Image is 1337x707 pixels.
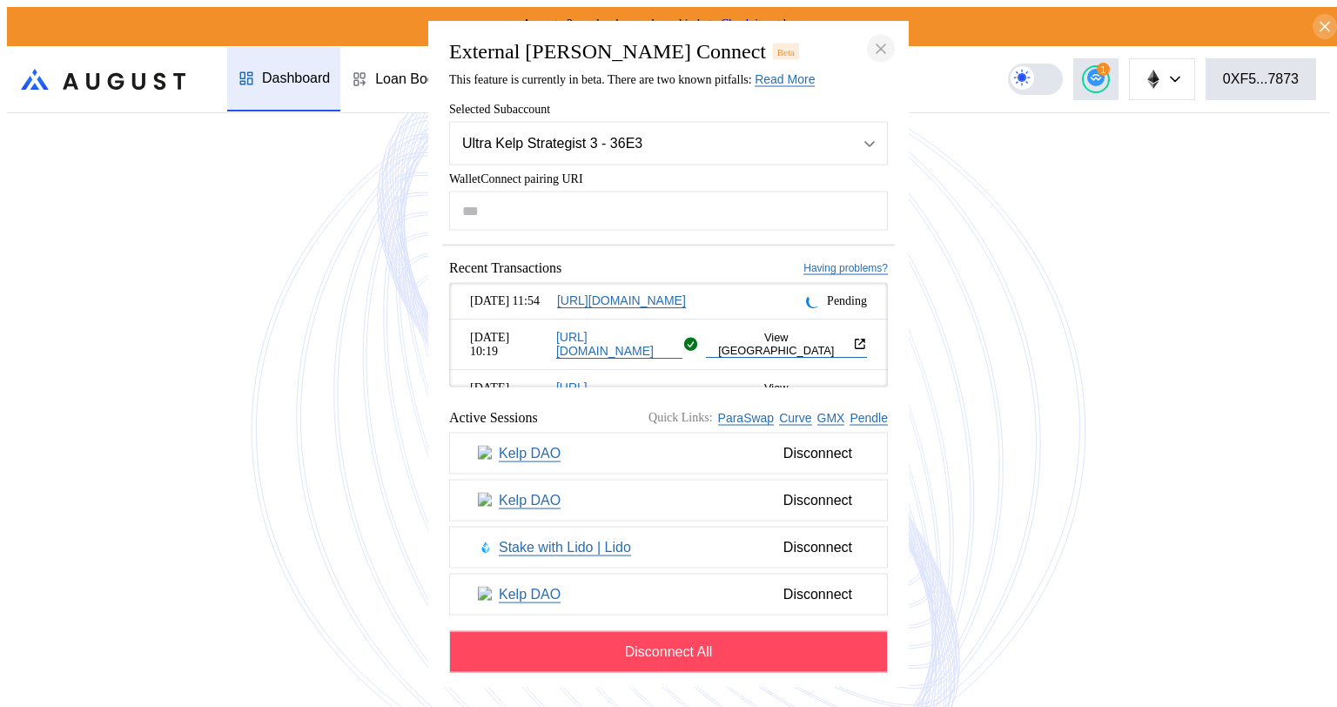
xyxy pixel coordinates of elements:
a: [URL][DOMAIN_NAME] [556,380,682,409]
span: WalletConnect pairing URI [449,172,888,186]
div: 0XF5...7873 [1223,71,1299,87]
a: View [GEOGRAPHIC_DATA] [706,381,867,408]
a: Kelp DAO [499,492,561,508]
span: Disconnect [776,533,859,562]
span: Recent Transactions [449,260,561,276]
span: This feature is currently in beta. There are two known pitfalls: [449,73,815,86]
a: Pendle [850,410,888,425]
a: Having problems? [803,261,888,274]
a: Kelp DAO [499,586,561,603]
a: View [GEOGRAPHIC_DATA] [706,331,867,358]
img: Kelp DAO [478,446,494,461]
button: View [GEOGRAPHIC_DATA] [706,331,867,357]
span: Quick Links: [648,411,713,425]
button: close modal [867,35,895,63]
a: [URL][DOMAIN_NAME] [557,293,686,308]
img: Stake with Lido | Lido [478,540,494,555]
img: Kelp DAO [478,493,494,508]
span: Selected Subaccount [449,103,888,117]
button: Open menu [449,122,888,165]
div: Ultra Kelp Strategist 3 - 36E3 [462,136,830,151]
img: chain logo [1144,70,1163,89]
button: Stake with Lido | LidoStake with Lido | LidoDisconnect [449,527,888,569]
a: Kelp DAO [499,445,561,461]
button: Disconnect All [449,631,888,673]
a: Curve [779,410,811,425]
a: Check it out here [721,17,804,30]
img: pending [806,293,820,307]
button: Kelp DAOKelp DAODisconnect [449,480,888,522]
img: Kelp DAO [478,587,494,603]
span: Disconnect [776,439,859,468]
span: Active Sessions [449,410,538,426]
div: Beta [773,44,799,59]
a: GMX [817,410,845,425]
h2: External [PERSON_NAME] Connect [449,40,766,64]
a: Stake with Lido | Lido [499,539,631,555]
a: ParaSwap [718,410,775,425]
a: Read More [755,72,815,87]
span: August v2 app has been released in beta. [522,17,804,30]
span: Disconnect [776,580,859,609]
div: Pending [806,293,867,308]
button: Kelp DAOKelp DAODisconnect [449,574,888,616]
a: [URL][DOMAIN_NAME] [556,330,682,359]
span: [DATE] 11:54 [470,293,550,307]
span: Disconnect [776,486,859,515]
div: Dashboard [262,71,330,86]
span: 1 [1100,64,1105,75]
span: [DATE] 10:19 [470,330,549,358]
span: [DATE] 10:18 [470,380,549,408]
div: Loan Book [375,71,442,87]
span: Disconnect All [625,644,713,660]
button: View [GEOGRAPHIC_DATA] [706,381,867,407]
button: Kelp DAOKelp DAODisconnect [449,433,888,475]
